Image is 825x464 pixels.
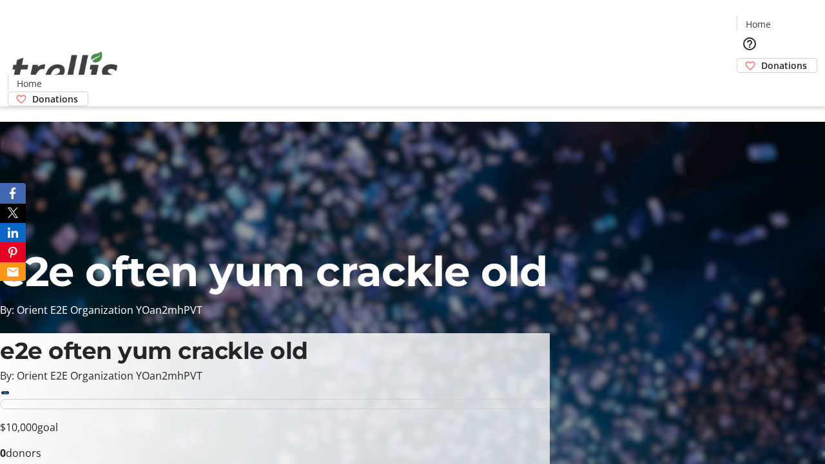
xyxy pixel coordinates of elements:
a: Home [8,77,50,90]
span: Home [17,77,42,90]
a: Donations [737,58,817,73]
span: Donations [761,59,807,72]
img: Orient E2E Organization YOan2mhPVT's Logo [8,37,122,102]
a: Donations [8,92,88,106]
button: Cart [737,73,762,99]
span: Donations [32,92,78,106]
span: Home [746,17,771,31]
a: Home [737,17,779,31]
button: Help [737,31,762,57]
